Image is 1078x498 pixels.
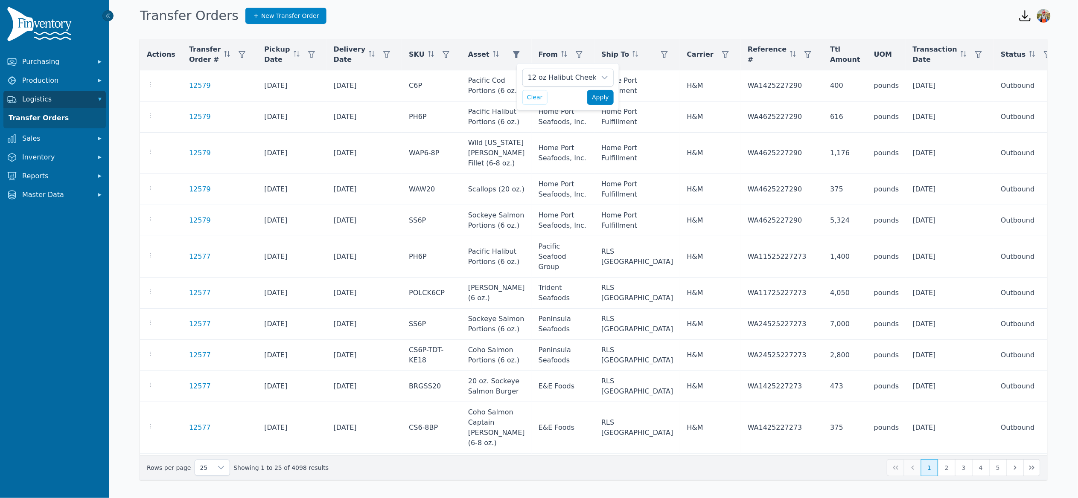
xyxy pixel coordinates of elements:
[1023,459,1040,476] button: Last Page
[594,205,680,236] td: Home Port Fulfillment
[867,133,906,174] td: pounds
[906,205,994,236] td: [DATE]
[906,133,994,174] td: [DATE]
[867,371,906,402] td: pounds
[994,340,1063,371] td: Outbound
[523,69,596,86] div: 12 oz Halibut Cheeks, Halibut Cheeks (12 oz.), Halibut Cheeks IQF
[3,53,106,70] button: Purchasing
[867,309,906,340] td: pounds
[587,90,614,105] button: Apply
[994,371,1063,402] td: Outbound
[592,93,609,102] span: Apply
[3,186,106,203] button: Master Data
[402,278,461,309] td: POLCK6CP
[22,190,90,200] span: Master Data
[906,340,994,371] td: [DATE]
[189,215,211,226] a: 12579
[867,174,906,205] td: pounds
[140,8,239,23] h1: Transfer Orders
[468,49,489,60] span: Asset
[257,101,326,133] td: [DATE]
[264,44,290,65] span: Pickup Date
[532,205,594,236] td: Home Port Seafoods, Inc.
[680,309,741,340] td: H&M
[906,101,994,133] td: [DATE]
[532,133,594,174] td: Home Port Seafoods, Inc.
[994,402,1063,454] td: Outbound
[906,309,994,340] td: [DATE]
[823,101,867,133] td: 616
[867,205,906,236] td: pounds
[461,309,532,340] td: Sockeye Salmon Portions (6 oz.)
[680,371,741,402] td: H&M
[594,278,680,309] td: RLS [GEOGRAPHIC_DATA]
[594,101,680,133] td: Home Port Fulfillment
[532,454,594,485] td: E&E Foods
[189,184,211,194] a: 12579
[994,454,1063,485] td: Outbound
[748,44,787,65] span: Reference #
[680,454,741,485] td: H&M
[921,459,938,476] button: Page 1
[327,371,402,402] td: [DATE]
[532,236,594,278] td: Pacific Seafood Group
[594,174,680,205] td: Home Port Fulfillment
[741,309,823,340] td: WA24525227273
[532,278,594,309] td: Trident Seafoods
[823,133,867,174] td: 1,176
[994,205,1063,236] td: Outbound
[680,340,741,371] td: H&M
[189,381,211,391] a: 12577
[461,340,532,371] td: Coho Salmon Portions (6 oz.)
[189,319,211,329] a: 12577
[189,423,211,433] a: 12577
[3,168,106,185] button: Reports
[334,44,366,65] span: Delivery Date
[906,371,994,402] td: [DATE]
[687,49,714,60] span: Carrier
[257,70,326,101] td: [DATE]
[257,454,326,485] td: [DATE]
[189,350,211,360] a: 12577
[461,278,532,309] td: [PERSON_NAME] (6 oz.)
[823,205,867,236] td: 5,324
[5,110,104,127] a: Transfer Orders
[189,81,211,91] a: 12579
[823,371,867,402] td: 473
[741,205,823,236] td: WA4625227290
[461,371,532,402] td: 20 oz. Sockeye Salmon Burger
[327,309,402,340] td: [DATE]
[147,49,175,60] span: Actions
[461,70,532,101] td: Pacific Cod Portions (6 oz.)
[594,371,680,402] td: RLS [GEOGRAPHIC_DATA]
[461,101,532,133] td: Pacific Halibut Portions (6 oz.)
[823,402,867,454] td: 375
[245,8,326,24] a: New Transfer Order
[532,340,594,371] td: Peninsula Seafoods
[461,236,532,278] td: Pacific Halibut Portions (6 oz.)
[823,454,867,485] td: 2,400
[906,174,994,205] td: [DATE]
[22,133,90,144] span: Sales
[402,133,461,174] td: WAP6-8P
[823,236,867,278] td: 1,400
[601,49,629,60] span: Ship To
[680,402,741,454] td: H&M
[906,454,994,485] td: [DATE]
[830,44,860,65] span: Ttl Amount
[327,278,402,309] td: [DATE]
[402,205,461,236] td: SS6P
[955,459,972,476] button: Page 3
[741,402,823,454] td: WA1425227273
[409,49,425,60] span: SKU
[327,70,402,101] td: [DATE]
[22,75,90,86] span: Production
[906,402,994,454] td: [DATE]
[327,340,402,371] td: [DATE]
[874,49,892,60] span: UOM
[823,309,867,340] td: 7,000
[22,94,90,104] span: Logistics
[189,252,211,262] a: 12577
[741,340,823,371] td: WA24525227273
[189,112,211,122] a: 12579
